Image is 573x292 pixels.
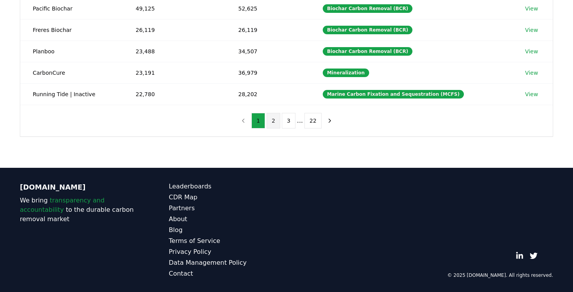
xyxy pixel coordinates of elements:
[123,62,226,83] td: 23,191
[323,90,464,99] div: Marine Carbon Fixation and Sequestration (MCFS)
[169,269,286,278] a: Contact
[123,40,226,62] td: 23,488
[226,19,310,40] td: 26,119
[323,69,369,77] div: Mineralization
[169,215,286,224] a: About
[525,69,538,77] a: View
[169,225,286,235] a: Blog
[123,83,226,105] td: 22,780
[323,26,412,34] div: Biochar Carbon Removal (BCR)
[304,113,322,128] button: 22
[169,236,286,246] a: Terms of Service
[447,272,553,278] p: © 2025 [DOMAIN_NAME]. All rights reserved.
[516,252,523,260] a: LinkedIn
[297,116,303,125] li: ...
[169,193,286,202] a: CDR Map
[525,5,538,12] a: View
[20,182,138,193] p: [DOMAIN_NAME]
[530,252,538,260] a: Twitter
[20,62,123,83] td: CarbonCure
[20,40,123,62] td: Planboo
[169,258,286,267] a: Data Management Policy
[123,19,226,40] td: 26,119
[20,196,138,224] p: We bring to the durable carbon removal market
[20,197,104,213] span: transparency and accountability
[323,47,412,56] div: Biochar Carbon Removal (BCR)
[20,83,123,105] td: Running Tide | Inactive
[267,113,280,128] button: 2
[226,83,310,105] td: 28,202
[226,62,310,83] td: 36,979
[169,182,286,191] a: Leaderboards
[525,47,538,55] a: View
[169,204,286,213] a: Partners
[226,40,310,62] td: 34,507
[251,113,265,128] button: 1
[20,19,123,40] td: Freres Biochar
[282,113,295,128] button: 3
[323,113,336,128] button: next page
[323,4,412,13] div: Biochar Carbon Removal (BCR)
[525,26,538,34] a: View
[169,247,286,257] a: Privacy Policy
[525,90,538,98] a: View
